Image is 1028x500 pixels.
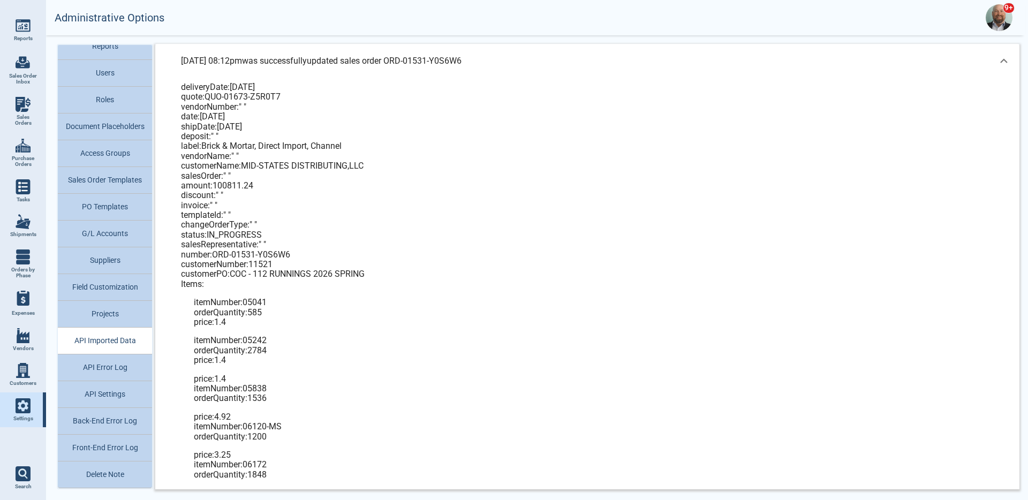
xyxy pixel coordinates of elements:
img: menu_icon [16,363,31,378]
img: menu_icon [16,328,31,343]
div: itemNumber : 06177 [194,488,1011,498]
div: deliveryDate : [DATE] [181,82,1011,92]
img: menu_icon [16,249,31,264]
span: Sales Orders [9,114,37,126]
div: invoice : " " [181,201,1011,210]
button: Delete Note [58,461,152,488]
span: Sales Order Inbox [9,73,37,85]
div: [DATE] 08:12pmwas successfullyupdated sales order ORD-01531-Y0S6W6 [155,44,1019,78]
div: customerName : MID-STATES DISTRIBUTING,LLC [181,161,1011,171]
div: status : IN_PROGRESS [181,230,1011,240]
div: vendorNumber : " " [181,102,1011,112]
div: Items: [181,279,1011,289]
span: 9+ [1003,3,1015,13]
div: price : 1.4 [194,317,1011,327]
span: Reports [14,35,33,42]
h2: Administrative Options [55,12,164,24]
div: orderQuantity : 585 [194,308,1011,317]
div: orderQuantity : 1200 [194,432,1011,442]
span: Orders by Phase [9,267,37,279]
span: Customers [10,380,36,387]
div: itemNumber : 06172 [194,460,1011,469]
span: Settings [13,415,33,422]
div: price : 1.4 [194,374,1011,384]
button: Users [58,60,152,87]
button: Front-End Error Log [58,435,152,461]
div: discount : " " [181,191,1011,200]
div: quote : QUO-01673-Z5R0T7 [181,92,1011,102]
button: G/L Accounts [58,221,152,247]
img: menu_icon [16,138,31,153]
div: itemNumber : 05838 [194,384,1011,393]
button: Sales Order Templates [58,167,152,194]
div: shipDate : [DATE] [181,122,1011,132]
div: deposit : " " [181,132,1011,141]
img: menu_icon [16,18,31,33]
img: menu_icon [16,214,31,229]
img: menu_icon [16,97,31,112]
button: Back-End Error Log [58,408,152,435]
div: price : 3.25 [194,450,1011,460]
div: price : 4.92 [194,412,1011,422]
div: vendorName : " " [181,151,1011,161]
div: salesRepresentative : " " [181,240,1011,249]
button: API Imported Data [58,328,152,354]
button: API Settings [58,381,152,408]
img: Avatar [986,4,1012,31]
div: amount : 100811.24 [181,181,1011,191]
button: Document Placeholders [58,113,152,140]
div: changeOrderType : " " [181,220,1011,230]
div: orderQuantity : 1848 [194,470,1011,480]
div: itemNumber : 05041 [194,298,1011,307]
div: number : ORD-01531-Y0S6W6 [181,250,1011,260]
div: itemNumber : 06120-MS [194,422,1011,431]
button: Reports [58,33,152,60]
div: label : Brick & Mortar, Direct Import, Channel [181,141,1011,151]
div: itemNumber : 05242 [194,336,1011,345]
button: API Error Log [58,354,152,381]
button: Roles [58,87,152,113]
img: menu_icon [16,398,31,413]
button: Field Customization [58,274,152,301]
div: templateId : " " [181,210,1011,220]
span: Purchase Orders [9,155,37,168]
button: PO Templates [58,194,152,221]
div: customerNumber : 11521 [181,260,1011,269]
button: Projects [58,301,152,328]
div: salesOrder : " " [181,171,1011,181]
button: Suppliers [58,247,152,274]
span: Shipments [10,231,36,238]
div: date : [DATE] [181,112,1011,122]
div: orderQuantity : 2784 [194,346,1011,355]
span: Tasks [17,196,30,203]
div: orderQuantity : 1536 [194,393,1011,403]
span: Vendors [13,345,34,352]
span: Search [15,483,32,490]
button: Access Groups [58,140,152,167]
p: [DATE] 08:12pm was successfully updated sales order ORD-01531-Y0S6W6 [181,55,462,67]
img: menu_icon [16,179,31,194]
div: customerPO : COC - 112 RUNNINGS 2026 SPRING [181,269,1011,279]
span: Expenses [12,310,35,316]
div: price : 1.4 [194,355,1011,365]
